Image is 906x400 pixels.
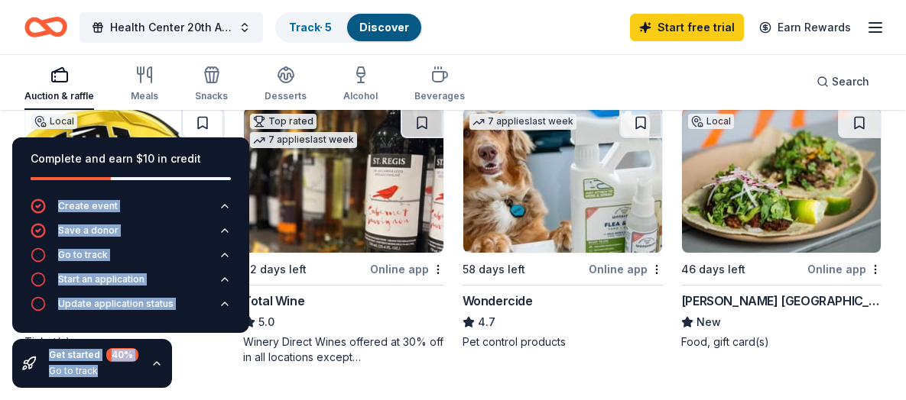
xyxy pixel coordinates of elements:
[106,348,138,362] div: 40 %
[832,73,869,91] span: Search
[414,90,465,102] div: Beverages
[463,108,662,253] img: Image for Wondercide
[275,12,423,43] button: Track· 5Discover
[49,365,138,377] div: Go to track
[195,90,228,102] div: Snacks
[463,334,663,350] div: Pet control products
[463,292,533,310] div: Wondercide
[359,21,409,34] a: Discover
[243,334,443,365] div: Winery Direct Wines offered at 30% off in all locations except [GEOGRAPHIC_DATA], [GEOGRAPHIC_DAT...
[58,273,145,285] div: Start an application
[682,108,881,253] img: Image for Minero Atlanta
[414,60,465,110] button: Beverages
[250,132,357,148] div: 7 applies last week
[463,107,663,350] a: Image for Wondercide7 applieslast week58 days leftOnline appWondercide4.7Pet control products
[58,249,108,261] div: Go to track
[31,247,231,272] button: Go to track
[58,224,119,237] div: Save a donor
[58,200,118,212] div: Create event
[681,334,882,350] div: Food, gift card(s)
[31,223,231,247] button: Save a donor
[24,90,94,102] div: Auction & raffle
[478,313,495,331] span: 4.7
[244,108,443,253] img: Image for Total Wine
[750,14,860,41] a: Earn Rewards
[463,260,525,279] div: 58 days left
[265,90,307,102] div: Desserts
[24,9,67,45] a: Home
[697,313,721,331] span: New
[688,114,734,129] div: Local
[681,107,882,350] a: Image for Minero AtlantaLocal46 days leftOnline app[PERSON_NAME] [GEOGRAPHIC_DATA]NewFood, gift c...
[343,60,378,110] button: Alcohol
[31,296,231,321] button: Update application status
[31,114,77,129] div: Local
[243,107,443,365] a: Image for Total WineTop rated7 applieslast week32 days leftOnline appTotal Wine5.0Winery Direct W...
[31,198,231,223] button: Create event
[630,14,744,41] a: Start free trial
[195,60,228,110] button: Snacks
[807,260,882,279] div: Online app
[589,260,663,279] div: Online app
[250,114,317,129] div: Top rated
[49,348,138,362] div: Get started
[681,260,745,279] div: 46 days left
[80,12,263,43] button: Health Center 20th Anniversary Gala & Fundraiser
[131,90,158,102] div: Meals
[243,260,307,279] div: 32 days left
[469,114,576,130] div: 7 applies last week
[804,66,882,97] button: Search
[343,90,378,102] div: Alcohol
[24,60,94,110] button: Auction & raffle
[265,60,307,110] button: Desserts
[370,260,444,279] div: Online app
[243,292,304,310] div: Total Wine
[58,298,174,310] div: Update application status
[31,272,231,296] button: Start an application
[258,313,274,331] span: 5.0
[110,18,232,37] span: Health Center 20th Anniversary Gala & Fundraiser
[681,292,882,310] div: [PERSON_NAME] [GEOGRAPHIC_DATA]
[289,21,332,34] a: Track· 5
[31,150,231,168] div: Complete and earn $10 in credit
[131,60,158,110] button: Meals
